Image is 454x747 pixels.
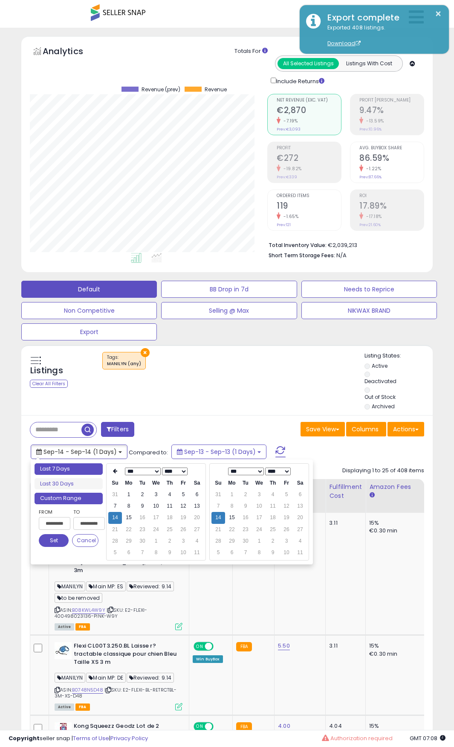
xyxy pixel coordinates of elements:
td: 15 [122,512,136,523]
small: Prev: €339 [277,174,297,180]
td: 5 [211,547,225,558]
td: 8 [122,500,136,512]
td: 9 [163,547,176,558]
td: 30 [239,535,252,547]
td: 7 [239,547,252,558]
small: -7.19% [280,118,298,124]
button: Save View [301,422,345,436]
small: FBA [236,642,252,651]
td: 18 [266,512,280,523]
b: Kong Squeezz Geodz Lot de 2 jouets Taille L Couleurs assorties [74,722,177,740]
h2: €272 [277,153,341,165]
td: 8 [149,547,163,558]
span: Revenue (prev) [142,87,180,93]
td: 10 [252,500,266,512]
td: 1 [122,489,136,500]
th: Tu [136,477,149,489]
span: N/A [336,251,347,259]
td: 31 [108,489,122,500]
span: OFF [212,723,226,730]
td: 7 [108,500,122,512]
label: Deactivated [364,378,396,385]
td: 24 [252,524,266,535]
td: 26 [176,524,190,535]
td: 3 [149,489,163,500]
td: 11 [293,547,307,558]
div: Win BuyBox [193,655,223,663]
div: MANILYN (any) [107,361,141,367]
th: We [149,477,163,489]
button: Non Competitive [21,302,157,319]
td: 18 [163,512,176,523]
td: 1 [149,535,163,547]
span: Reviewed: 9.14 [127,673,174,683]
span: OFF [212,643,226,650]
div: 3.11 [329,519,359,527]
td: 10 [176,547,190,558]
button: Sep-13 - Sep-13 (1 Days) [171,445,266,459]
h2: €2,870 [277,105,341,117]
span: Ordered Items [277,194,341,198]
small: FBA [236,722,252,732]
div: €0.30 min [369,650,440,658]
button: All Selected Listings [278,58,339,69]
button: Default [21,281,157,298]
td: 12 [176,500,190,512]
div: 4.04 [329,722,359,730]
label: Archived [372,403,395,410]
button: Cancel [72,534,98,547]
small: -1.22% [363,166,381,172]
b: Short Term Storage Fees: [269,252,335,259]
td: 28 [108,535,122,547]
td: 25 [163,524,176,535]
div: €0.30 min [369,527,440,535]
div: Totals For [234,47,426,55]
div: Exported 408 listings. [321,24,442,48]
td: 2 [136,489,149,500]
img: 419elpZ+iEL._SL40_.jpg [55,722,72,739]
small: Prev: 87.66% [359,174,382,180]
li: Last 7 Days [35,463,103,475]
h2: 17.89% [359,201,424,212]
span: FBA [75,623,90,631]
a: Download [327,40,361,47]
td: 26 [280,524,293,535]
button: NIKWAX BRAND [301,302,437,319]
div: seller snap | | [9,735,148,743]
small: -1.65% [280,213,298,220]
td: 5 [280,489,293,500]
td: 5 [108,547,122,558]
td: 4 [293,535,307,547]
td: 13 [293,500,307,512]
label: From [39,508,69,516]
th: Th [163,477,176,489]
div: Displaying 1 to 25 of 408 items [342,467,424,475]
span: Profit [PERSON_NAME] [359,98,424,103]
td: 27 [190,524,204,535]
td: 11 [266,500,280,512]
td: 20 [190,512,204,523]
th: Fr [176,477,190,489]
td: 11 [190,547,204,558]
button: Sep-14 - Sep-14 (1 Days) [31,445,127,459]
td: 23 [136,524,149,535]
td: 28 [211,535,225,547]
th: Th [266,477,280,489]
a: Terms of Use [73,734,109,742]
strong: Copyright [9,734,40,742]
td: 10 [280,547,293,558]
th: Su [108,477,122,489]
th: Tu [239,477,252,489]
td: 31 [211,489,225,500]
span: Main MP: ES [86,581,126,591]
td: 9 [266,547,280,558]
small: -13.59% [363,118,384,124]
a: 4.00 [278,722,290,730]
button: Export [21,323,157,340]
span: Avg. Buybox Share [359,146,424,151]
td: 9 [239,500,252,512]
td: 3 [280,535,293,547]
button: BB Drop in 7d [161,281,297,298]
td: 4 [163,489,176,500]
td: 17 [252,512,266,523]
